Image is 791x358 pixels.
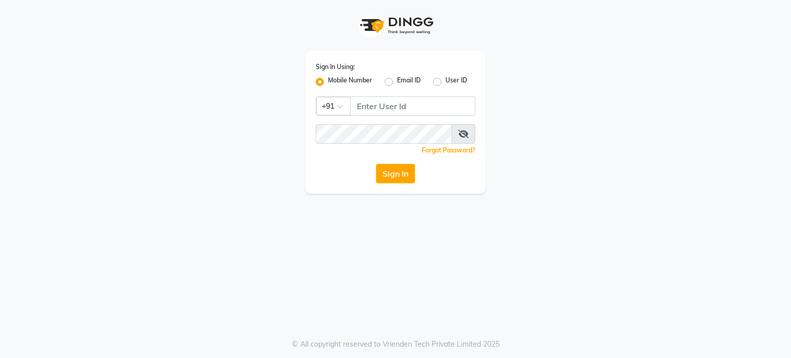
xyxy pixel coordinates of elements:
input: Username [350,96,475,116]
input: Username [316,124,452,144]
img: logo1.svg [354,10,437,41]
label: Mobile Number [328,76,372,88]
label: User ID [445,76,467,88]
label: Sign In Using: [316,62,355,72]
button: Sign In [376,164,415,183]
a: Forgot Password? [422,146,475,154]
label: Email ID [397,76,421,88]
